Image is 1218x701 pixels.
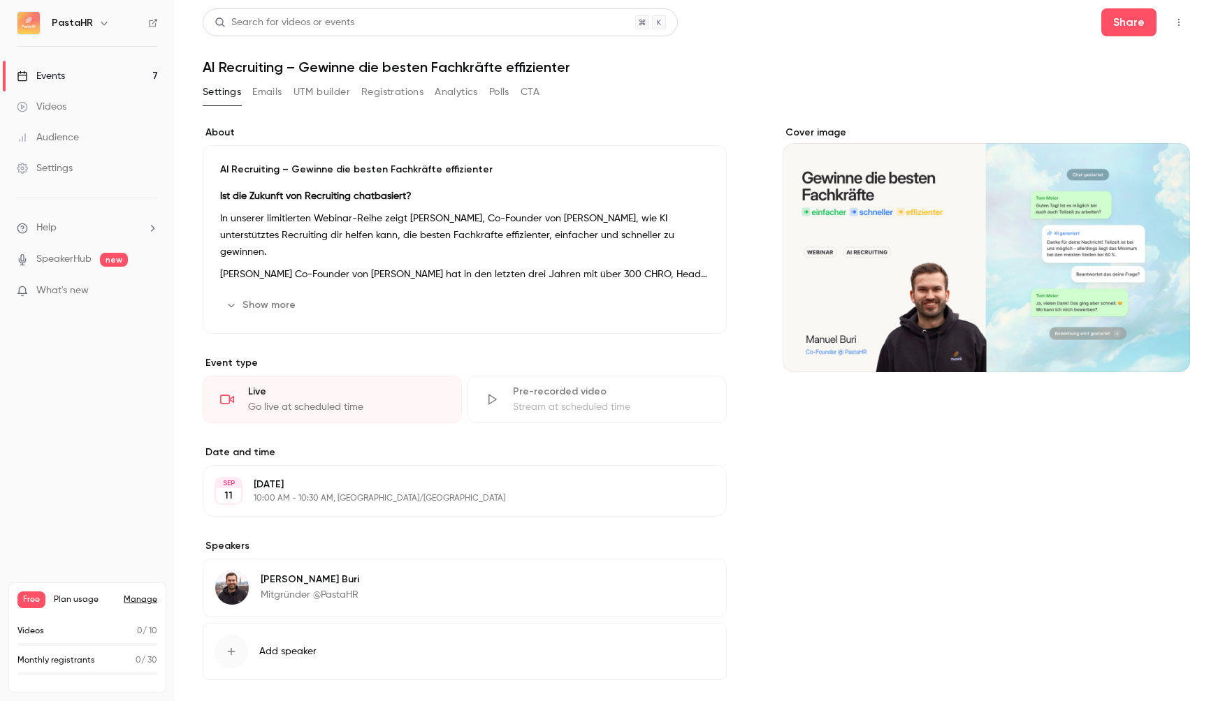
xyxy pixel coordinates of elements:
[17,161,73,175] div: Settings
[220,266,709,283] p: [PERSON_NAME] Co-Founder von [PERSON_NAME] hat in den letzten drei Jahren mit über 300 CHRO, Head...
[36,221,57,235] span: Help
[203,559,727,617] div: Manuel Buri[PERSON_NAME] BuriMitgründer @PastaHR
[203,126,727,140] label: About
[783,126,1190,372] section: Cover image
[17,100,66,114] div: Videos
[220,294,304,316] button: Show more
[136,656,141,665] span: 0
[215,571,249,605] img: Manuel Buri
[783,126,1190,140] label: Cover image
[220,210,709,260] p: In unserer limitierten Webinar-Reihe zeigt [PERSON_NAME], Co-Founder von [PERSON_NAME], wie KI un...
[137,627,143,635] span: 0
[259,644,317,658] span: Add speaker
[215,15,354,30] div: Search for videos or events
[100,253,128,267] span: new
[141,285,158,297] iframe: Noticeable Trigger
[17,12,40,34] img: PastaHR
[435,81,478,103] button: Analytics
[203,81,241,103] button: Settings
[17,131,79,145] div: Audience
[203,356,727,370] p: Event type
[254,493,653,504] p: 10:00 AM - 10:30 AM, [GEOGRAPHIC_DATA]/[GEOGRAPHIC_DATA]
[261,573,359,586] p: [PERSON_NAME] Buri
[220,191,412,201] strong: Ist die Zukunft von Recruiting chatbasiert?
[513,385,709,399] div: Pre-recorded video
[17,625,44,637] p: Videos
[36,283,89,298] span: What's new
[17,69,65,83] div: Events
[293,81,350,103] button: UTM builder
[252,81,282,103] button: Emails
[261,588,359,602] p: Mitgründer @PastaHR
[224,489,233,503] p: 11
[203,539,727,553] label: Speakers
[489,81,509,103] button: Polls
[220,163,709,177] p: AI Recruiting – Gewinne die besten Fachkräfte effizienter
[1101,8,1157,36] button: Share
[361,81,423,103] button: Registrations
[203,623,727,680] button: Add speaker
[17,591,45,608] span: Free
[54,594,115,605] span: Plan usage
[248,385,444,399] div: Live
[216,478,241,488] div: SEP
[254,478,653,492] p: [DATE]
[203,445,727,459] label: Date and time
[136,654,157,667] p: / 30
[467,376,727,423] div: Pre-recorded videoStream at scheduled time
[248,400,444,414] div: Go live at scheduled time
[513,400,709,414] div: Stream at scheduled time
[52,16,93,30] h6: PastaHR
[17,221,158,235] li: help-dropdown-opener
[36,252,92,267] a: SpeakerHub
[137,625,157,637] p: / 10
[17,654,95,667] p: Monthly registrants
[124,594,157,605] a: Manage
[521,81,539,103] button: CTA
[203,376,462,423] div: LiveGo live at scheduled time
[203,59,1190,75] h1: AI Recruiting – Gewinne die besten Fachkräfte effizienter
